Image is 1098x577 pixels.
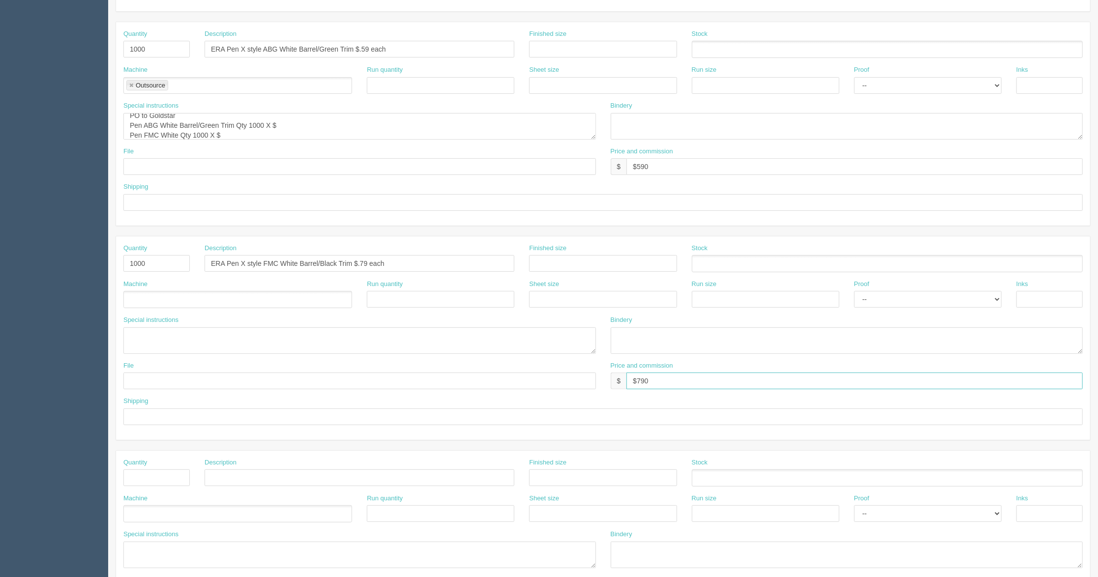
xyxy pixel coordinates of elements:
label: Sheet size [529,494,559,503]
label: Sheet size [529,65,559,75]
div: $ [611,158,627,175]
div: Outsource [136,82,165,88]
label: File [123,361,134,371]
label: Run quantity [367,280,403,289]
label: Proof [854,280,869,289]
label: Proof [854,65,869,75]
label: Sheet size [529,280,559,289]
label: Run quantity [367,65,403,75]
label: Quantity [123,458,147,467]
label: Finished size [529,29,566,39]
label: Run size [692,65,717,75]
label: Shipping [123,182,148,192]
label: Description [205,458,237,467]
label: Price and commission [611,361,673,371]
label: Finished size [529,458,566,467]
label: Quantity [123,244,147,253]
label: Machine [123,65,148,75]
label: Run size [692,280,717,289]
label: Description [205,29,237,39]
label: Quantity [123,29,147,39]
label: Stock [692,244,708,253]
label: Machine [123,494,148,503]
label: Special instructions [123,530,178,539]
label: File [123,147,134,156]
label: Finished size [529,244,566,253]
label: Bindery [611,316,632,325]
label: Special instructions [123,316,178,325]
label: Bindery [611,530,632,539]
label: Stock [692,29,708,39]
label: Inks [1016,65,1028,75]
label: Special instructions [123,101,178,111]
label: Description [205,244,237,253]
label: Inks [1016,280,1028,289]
label: Run quantity [367,494,403,503]
label: Stock [692,458,708,467]
label: Bindery [611,101,632,111]
label: Machine [123,280,148,289]
label: Price and commission [611,147,673,156]
label: Proof [854,494,869,503]
label: Shipping [123,397,148,406]
div: $ [611,373,627,389]
label: Run size [692,494,717,503]
label: Inks [1016,494,1028,503]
